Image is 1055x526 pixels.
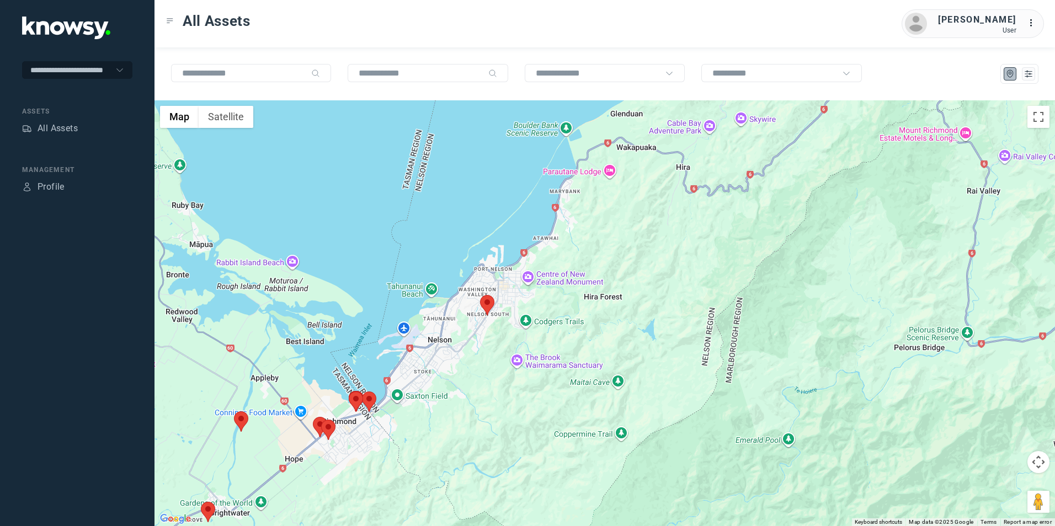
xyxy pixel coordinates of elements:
[1005,69,1015,79] div: Map
[855,518,902,526] button: Keyboard shortcuts
[38,180,65,194] div: Profile
[22,106,132,116] div: Assets
[909,519,973,525] span: Map data ©2025 Google
[199,106,253,128] button: Show satellite imagery
[38,122,78,135] div: All Assets
[183,11,251,31] span: All Assets
[157,512,194,526] img: Google
[22,180,65,194] a: ProfileProfile
[1027,17,1041,31] div: :
[22,165,132,175] div: Management
[157,512,194,526] a: Open this area in Google Maps (opens a new window)
[311,69,320,78] div: Search
[1027,17,1041,30] div: :
[22,124,32,133] div: Assets
[1027,451,1049,473] button: Map camera controls
[1027,491,1049,513] button: Drag Pegman onto the map to open Street View
[1027,106,1049,128] button: Toggle fullscreen view
[1024,69,1033,79] div: List
[22,17,110,39] img: Application Logo
[1028,19,1039,27] tspan: ...
[488,69,497,78] div: Search
[1004,519,1052,525] a: Report a map error
[160,106,199,128] button: Show street map
[22,182,32,192] div: Profile
[938,26,1016,34] div: User
[905,13,927,35] img: avatar.png
[22,122,78,135] a: AssetsAll Assets
[166,17,174,25] div: Toggle Menu
[938,13,1016,26] div: [PERSON_NAME]
[981,519,997,525] a: Terms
